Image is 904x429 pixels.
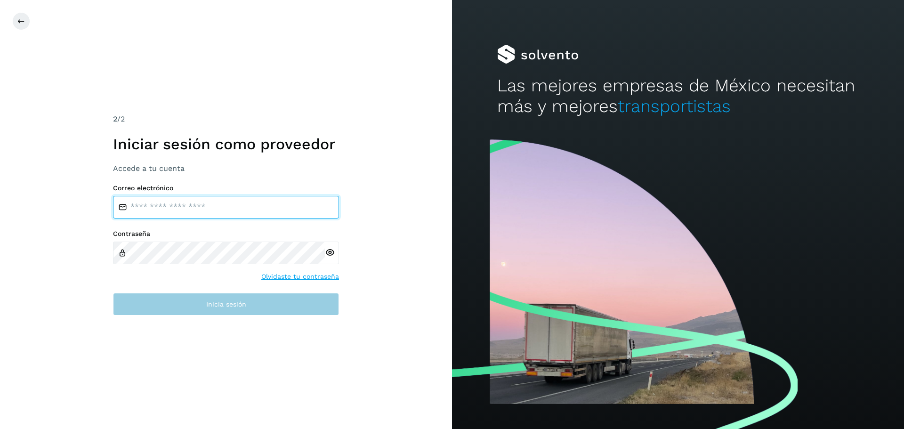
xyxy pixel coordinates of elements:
[113,114,117,123] span: 2
[113,135,339,153] h1: Iniciar sesión como proveedor
[206,301,246,308] span: Inicia sesión
[113,230,339,238] label: Contraseña
[261,272,339,282] a: Olvidaste tu contraseña
[113,184,339,192] label: Correo electrónico
[113,293,339,316] button: Inicia sesión
[113,113,339,125] div: /2
[618,96,731,116] span: transportistas
[497,75,859,117] h2: Las mejores empresas de México necesitan más y mejores
[113,164,339,173] h3: Accede a tu cuenta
